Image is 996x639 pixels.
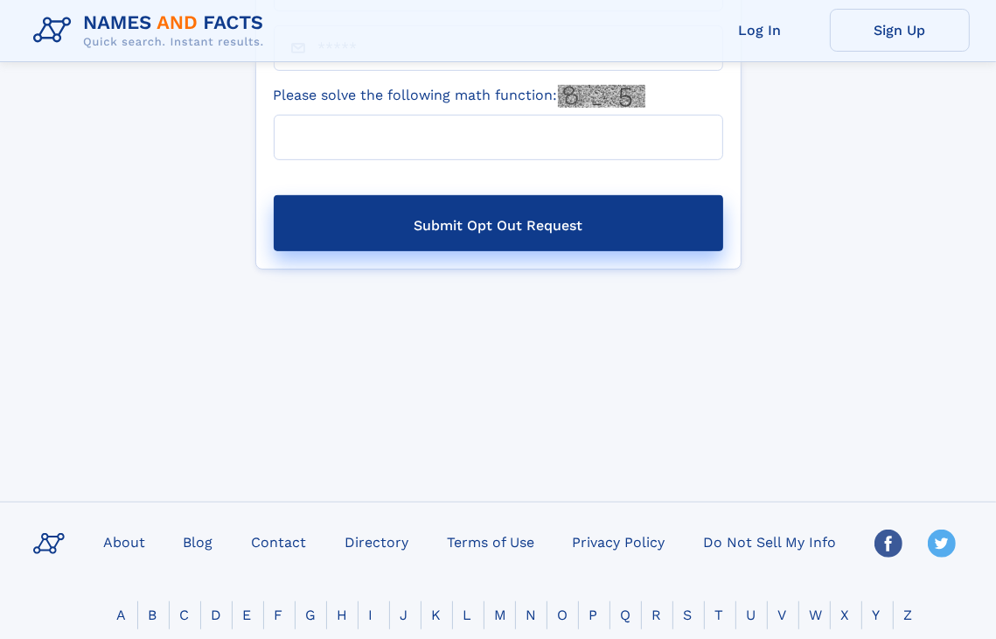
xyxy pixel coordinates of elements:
a: Terms of Use [440,529,541,554]
a: R [642,607,672,623]
a: B [138,607,168,623]
a: J [390,607,419,623]
a: F [264,607,294,623]
a: W [799,607,833,623]
a: Contact [244,529,313,554]
a: Log In [690,9,830,52]
a: I [359,607,384,623]
img: Twitter [928,530,956,558]
a: V [768,607,797,623]
a: D [201,607,233,623]
a: Y [862,607,891,623]
a: About [96,529,152,554]
a: G [296,607,327,623]
a: S [673,607,703,623]
label: Please solve the following math function: [274,85,645,108]
a: Z [894,607,923,623]
a: Do Not Sell My Info [696,529,843,554]
a: K [421,607,452,623]
a: A [107,607,137,623]
a: T [705,607,735,623]
a: X [831,607,860,623]
a: C [170,607,200,623]
a: Privacy Policy [566,529,672,554]
a: U [736,607,767,623]
a: Sign Up [830,9,970,52]
a: Q [610,607,642,623]
a: N [516,607,547,623]
a: Blog [177,529,220,554]
a: M [484,607,518,623]
a: O [547,607,579,623]
img: Facebook [874,530,902,558]
a: Directory [338,529,415,554]
a: H [327,607,359,623]
img: Logo Names and Facts [26,7,278,54]
a: E [233,607,262,623]
button: Submit Opt Out Request [274,195,723,251]
a: P [579,607,609,623]
a: L [453,607,483,623]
